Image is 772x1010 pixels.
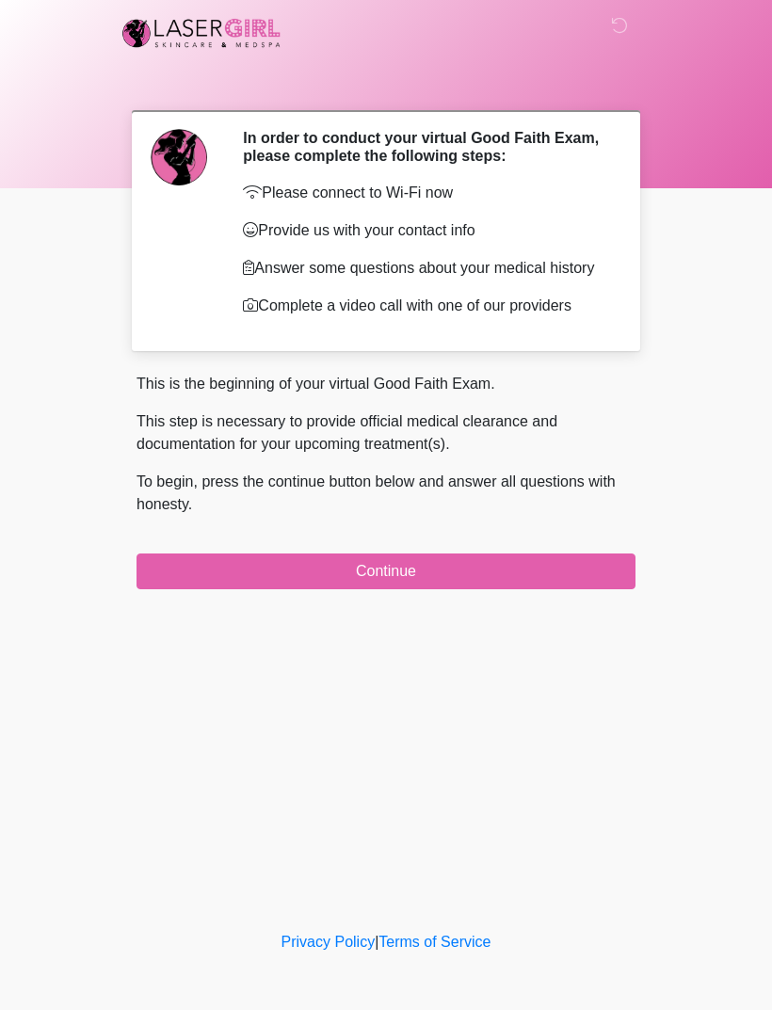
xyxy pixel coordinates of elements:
[243,257,607,280] p: Answer some questions about your medical history
[378,934,491,950] a: Terms of Service
[137,410,635,456] p: This step is necessary to provide official medical clearance and documentation for your upcoming ...
[137,553,635,589] button: Continue
[281,934,376,950] a: Privacy Policy
[243,219,607,242] p: Provide us with your contact info
[137,471,635,516] p: To begin, press the continue button below and answer all questions with honesty.
[243,295,607,317] p: Complete a video call with one of our providers
[375,934,378,950] a: |
[151,129,207,185] img: Agent Avatar
[243,129,607,165] h2: In order to conduct your virtual Good Faith Exam, please complete the following steps:
[118,14,285,52] img: Laser Girl Med Spa LLC Logo
[122,68,650,103] h1: ‎ ‎
[243,182,607,204] p: Please connect to Wi-Fi now
[137,373,635,395] p: This is the beginning of your virtual Good Faith Exam.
